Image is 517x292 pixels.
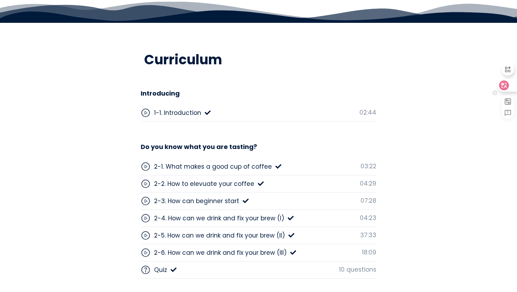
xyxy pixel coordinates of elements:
[154,214,284,223] div: 2-4. How can we drink and fix your brew (I)
[154,248,287,257] div: 2-6. How can we drink and fix your brew (III)
[359,108,376,117] div: 02:44
[360,179,376,188] div: 04:29
[154,265,167,274] div: Quiz
[154,162,272,171] div: 2-1. What makes a good cup of coffee
[360,231,376,240] div: 37:33
[339,265,376,274] div: 10 questions
[154,196,239,206] div: 2-3. How can beginner start
[360,213,376,222] div: 04:23
[154,231,285,240] div: 2-5. How can we drink and fix your brew (II)
[135,51,382,68] h2: Curriculum
[360,196,376,205] div: 07:28
[141,143,257,151] h3: Do you know what you are tasting?
[360,162,376,171] div: 03:22
[141,89,180,97] h3: Introducing
[154,179,254,188] div: 2-2. How to elevuate your coffee
[154,108,201,117] div: 1-1. Introduction
[362,248,376,257] div: 18:09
